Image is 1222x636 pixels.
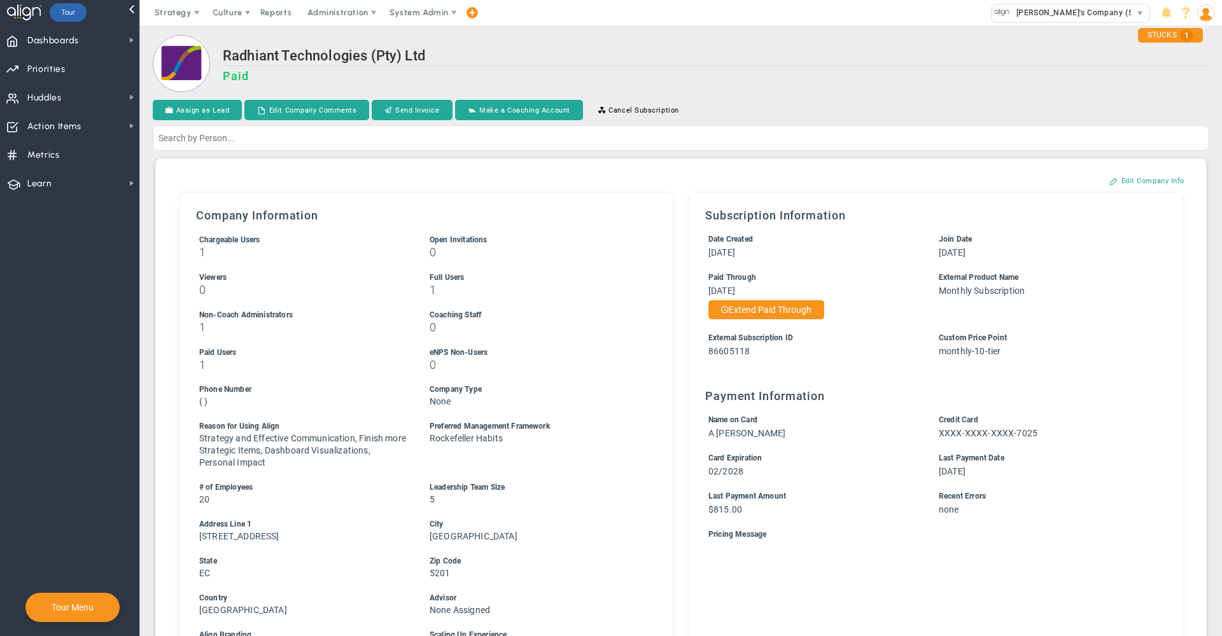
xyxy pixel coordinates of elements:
[708,247,735,258] span: [DATE]
[705,209,1166,222] h3: Subscription Information
[199,310,293,319] span: Non-Coach Administrators
[153,35,210,92] img: Loading...
[430,605,490,615] span: None Assigned
[430,284,636,296] h3: 1
[196,209,657,222] h3: Company Information
[213,8,242,17] span: Culture
[199,481,406,494] div: # of Employees
[708,504,742,515] span: $815.00
[199,321,406,333] h3: 1
[199,568,210,578] span: EC
[1138,28,1203,43] div: STUCKS
[430,359,636,371] h3: 0
[939,452,1146,464] div: Last Payment Date
[27,170,52,197] span: Learn
[199,605,287,615] span: [GEOGRAPHIC_DATA]
[199,396,202,406] span: (
[430,348,488,357] span: eNPS Non-Users
[430,235,488,244] span: Open Invitations
[199,433,406,467] span: Strategy and Effective Communication, Finish more Strategic Items, Dashboard Visualizations, Pers...
[430,518,636,530] div: City
[1180,29,1193,42] span: 1
[199,384,406,396] div: Phone Number
[1010,4,1164,21] span: [PERSON_NAME]'s Company (Sandbox)
[939,428,1037,438] span: XXXX-XXXX-XXXX-7025
[204,396,207,406] span: )
[939,332,1146,344] div: Custom Price Point
[708,300,824,319] button: Extend Paid Through
[430,273,465,282] span: Full Users
[199,592,406,604] div: Country
[708,529,1146,541] div: Pricing Message
[705,389,1166,403] h3: Payment Information
[1131,4,1149,22] span: select
[1097,170,1197,191] button: Edit Company Info
[27,27,79,54] span: Dashboards
[199,235,260,244] span: Chargeable Users
[430,433,503,443] span: Rockefeller Habits
[939,490,1146,502] div: Recent Errors
[939,414,1146,426] div: Credit Card
[223,48,1209,66] h2: Radhiant Technologies (Pty) Ltd
[430,494,435,504] span: 5
[939,346,1001,356] span: monthly-10-tier
[307,8,368,17] span: Administration
[430,420,636,432] div: Preferred Management Framework
[430,568,451,578] span: 5201
[708,272,915,284] div: Paid Through
[430,531,517,541] span: [GEOGRAPHIC_DATA]
[430,555,636,567] div: Zip Code
[199,518,406,530] div: Address Line 1
[48,602,97,613] button: Tour Menu
[27,113,81,140] span: Action Items
[430,384,636,396] div: Company Type
[586,100,692,120] button: Cancel Subscription
[939,466,966,476] span: [DATE]
[430,246,636,258] h3: 0
[708,346,750,356] span: 86605118
[994,4,1010,20] img: 33318.Company.photo
[372,100,452,120] button: Send Invoice
[939,286,1025,296] span: Monthly Subscription
[199,531,279,541] span: [STREET_ADDRESS]
[708,490,915,502] div: Last Payment Amount
[199,246,406,258] h3: 1
[199,555,406,567] div: State
[430,592,636,604] div: Advisor
[223,69,1209,83] h3: Paid
[199,284,406,296] h3: 0
[390,8,449,17] span: System Admin
[27,56,66,83] span: Priorities
[939,233,1146,245] div: Join Date
[1197,4,1214,22] img: 48978.Person.photo
[199,234,260,244] label: Includes Users + Open Invitations, excludes Coaching Staff
[430,310,481,319] span: Coaching Staff
[153,125,1209,151] input: Search by Person...
[155,8,192,17] span: Strategy
[153,100,242,120] button: Assign as Lead
[939,247,966,258] span: [DATE]
[708,452,915,464] div: Card Expiration
[27,85,62,111] span: Huddles
[199,273,227,282] span: Viewers
[430,481,636,494] div: Leadership Team Size
[708,286,735,296] span: [DATE]
[455,100,583,120] button: Make a Coaching Account
[199,348,237,357] span: Paid Users
[939,504,959,515] span: none
[199,420,406,432] div: Reason for Using Align
[939,272,1146,284] div: External Product Name
[708,414,915,426] div: Name on Card
[430,396,451,406] span: None
[27,142,60,169] span: Metrics
[708,233,915,245] div: Date Created
[244,100,369,120] button: Edit Company Comments
[199,359,406,371] h3: 1
[708,428,785,438] span: A [PERSON_NAME]
[708,332,915,344] div: External Subscription ID
[430,321,636,333] h3: 0
[199,494,209,504] span: 20
[708,466,743,476] span: 02/2028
